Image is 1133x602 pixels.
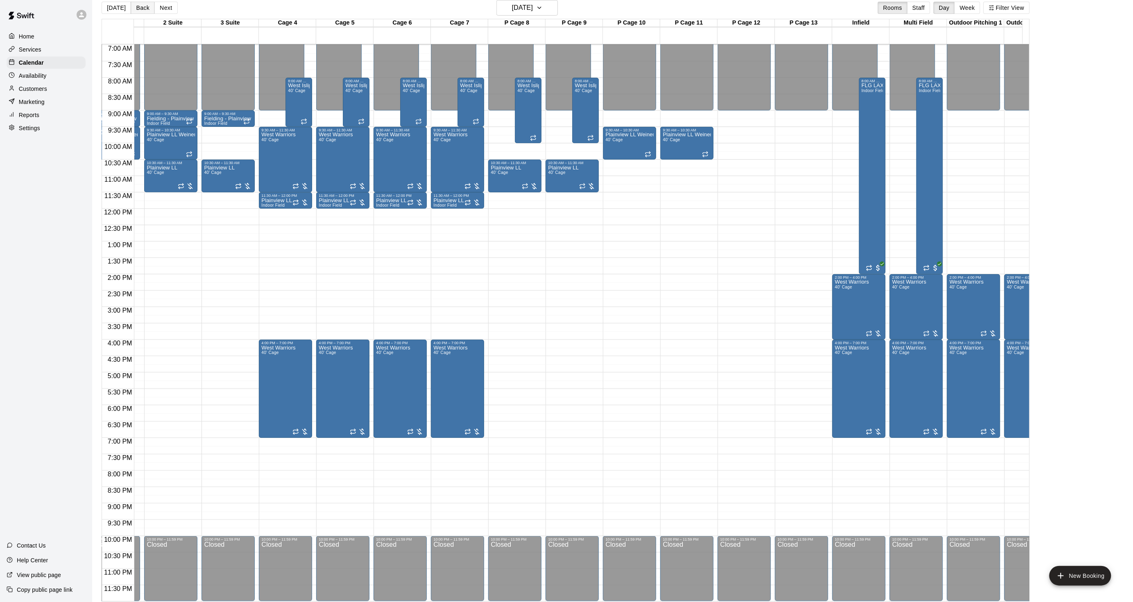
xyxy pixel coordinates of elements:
p: Services [19,45,41,54]
span: Recurring event [579,183,586,189]
span: 40' Cage [835,285,852,289]
span: 11:30 AM [102,192,134,199]
span: 2:30 PM [106,291,134,298]
div: 11:30 AM – 12:00 PM [376,194,424,198]
span: 40' Cage [1007,285,1024,289]
div: 2:00 PM – 4:00 PM: West Warriors [890,274,943,340]
div: 9:30 AM – 10:30 AM [663,128,711,132]
div: 10:00 PM – 11:59 PM: Closed [947,536,1000,601]
span: 12:30 PM [102,225,134,232]
span: Recurring event [530,135,537,141]
span: 1:30 PM [106,258,134,265]
span: Recurring event [923,428,930,435]
div: 10:00 PM – 11:59 PM: Closed [718,536,771,601]
div: 10:00 PM – 11:59 PM [319,537,367,541]
div: 10:30 AM – 11:30 AM [491,161,539,165]
div: 10:00 PM – 11:59 PM: Closed [202,536,255,601]
div: 2:00 PM – 4:00 PM: West Warriors [832,274,886,340]
div: 10:00 PM – 11:59 PM: Closed [832,536,886,601]
div: 2:00 PM – 4:00 PM: West Warriors [1004,274,1058,340]
span: 1:00 PM [106,241,134,248]
span: 40' Cage [517,88,535,93]
div: 10:00 PM – 11:59 PM: Closed [775,536,828,601]
div: 8:00 AM – 9:30 AM [403,79,424,83]
p: Contact Us [17,541,46,550]
div: Customers [7,83,86,95]
span: 40' Cage [261,138,279,142]
a: Availability [7,70,86,82]
div: 9:30 AM – 10:30 AM: Plainview LL Weiner [144,127,197,160]
div: 8:00 AM – 2:00 PM: FLG LAX [916,78,943,274]
div: 10:00 PM – 11:59 PM: Closed [1004,536,1058,601]
p: Calendar [19,59,44,67]
div: 11:30 AM – 12:00 PM [433,194,482,198]
div: 10:00 PM – 11:59 PM: Closed [144,536,197,601]
div: Services [7,43,86,56]
div: 9:00 AM – 9:30 AM [147,112,195,116]
span: 10:00 PM [102,536,134,543]
div: Infield [832,19,890,27]
span: Indoor Field [319,203,342,207]
span: Recurring event [407,183,414,189]
button: Filter View [983,2,1029,14]
span: 40' Cage [575,88,592,93]
span: All customers have paid [874,264,882,272]
span: 6:00 PM [106,405,134,412]
span: Recurring event [415,118,422,125]
span: 40' Cage [376,138,393,142]
div: 9:30 AM – 11:30 AM [261,128,310,132]
div: Outdoor Pitching 2 [1004,19,1062,27]
span: 40' Cage [460,88,477,93]
div: Calendar [7,56,86,69]
span: Recurring event [301,118,307,125]
div: 10:00 PM – 11:59 PM [147,537,195,541]
span: 7:30 AM [106,61,134,68]
div: 8:00 AM – 10:00 AM [517,79,539,83]
span: Recurring event [866,428,872,435]
span: Recurring event [350,428,356,435]
span: Recurring event [186,151,193,158]
div: P Cage 10 [603,19,660,27]
span: Recurring event [981,330,987,337]
div: Cage 7 [431,19,488,27]
div: 10:30 AM – 11:30 AM: Plainview LL [202,160,255,192]
span: 40' Cage [319,138,336,142]
p: Copy public page link [17,586,73,594]
span: Recurring event [235,183,242,189]
div: 10:00 PM – 11:59 PM: Closed [890,536,943,601]
span: 40' Cage [1007,350,1024,355]
div: 10:00 PM – 11:59 PM [663,537,711,541]
p: Marketing [19,98,45,106]
div: 11:30 AM – 12:00 PM: Plainview LL [374,192,427,209]
span: Indoor Field [433,203,457,207]
div: 11:30 AM – 12:00 PM [261,194,310,198]
div: 3 Suite [202,19,259,27]
div: 10:30 AM – 11:30 AM: Plainview LL [488,160,542,192]
span: Indoor Field [204,121,227,126]
div: 4:00 PM – 7:00 PM: West Warriors [947,340,1000,438]
div: 10:00 PM – 11:59 PM [261,537,310,541]
p: Reports [19,111,39,119]
span: 9:00 PM [106,503,134,510]
a: Reports [7,109,86,121]
span: Recurring event [243,118,250,125]
div: P Cage 12 [718,19,775,27]
div: 10:00 PM – 11:59 PM [605,537,654,541]
span: 40' Cage [605,138,623,142]
div: 10:00 PM – 11:59 PM: Closed [431,536,484,601]
div: 11:30 AM – 12:00 PM: Plainview LL [431,192,484,209]
span: Recurring event [407,199,414,206]
span: 5:30 PM [106,389,134,396]
span: 12:00 PM [102,209,134,216]
span: Recurring event [923,330,930,337]
span: 4:00 PM [106,340,134,347]
span: Recurring event [866,265,872,271]
a: Home [7,30,86,43]
span: Recurring event [465,428,471,435]
div: 8:00 AM – 10:00 AM: West Islip Varsity [572,78,599,143]
div: 4:00 PM – 7:00 PM [835,341,883,345]
div: 8:00 AM – 9:30 AM: West Islip Varsity [286,78,312,127]
h6: [DATE] [512,2,533,14]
